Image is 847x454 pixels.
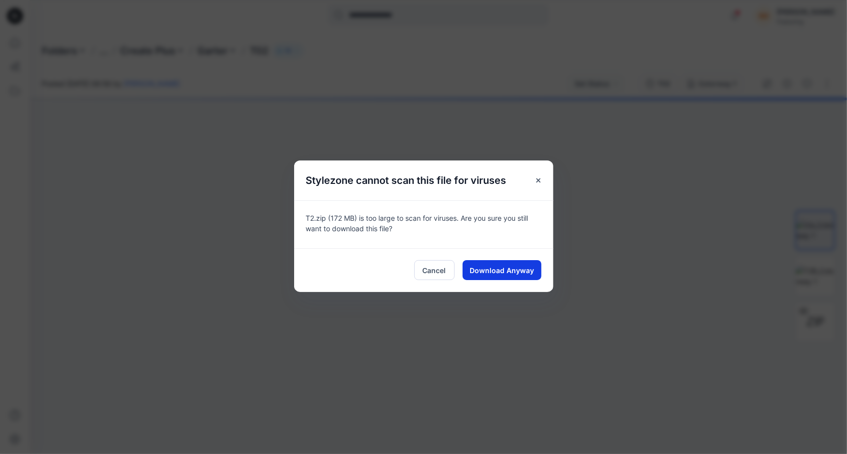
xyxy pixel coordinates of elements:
button: Download Anyway [463,260,541,280]
div: T2.zip (172 MB) is too large to scan for viruses. Are you sure you still want to download this file? [294,200,553,248]
button: Close [529,171,547,189]
span: Cancel [423,265,446,276]
span: Download Anyway [470,265,534,276]
button: Cancel [414,260,455,280]
h5: Stylezone cannot scan this file for viruses [294,160,518,200]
